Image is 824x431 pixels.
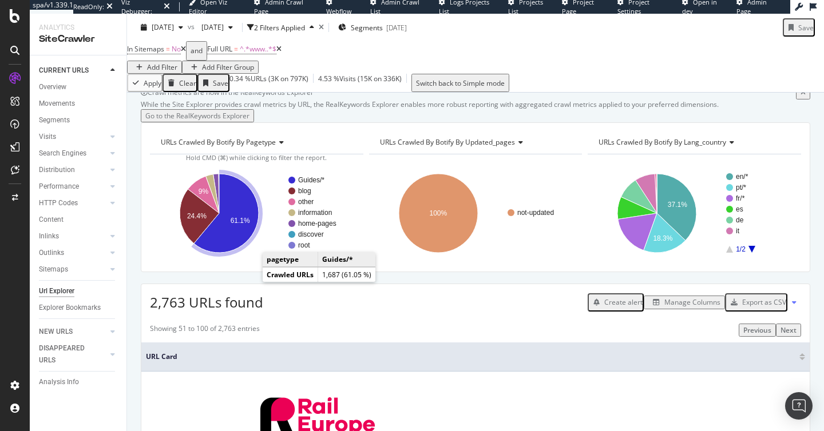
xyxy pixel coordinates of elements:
[150,163,360,263] svg: A chart.
[39,81,66,93] div: Overview
[39,230,59,242] div: Inlinks
[783,18,815,37] button: Save
[334,18,411,37] button: Segments[DATE]
[429,209,447,217] text: 100%
[202,62,254,72] div: Add Filter Group
[146,352,797,362] span: URL Card
[411,74,509,92] button: Switch back to Simple mode
[191,43,203,59] div: and
[326,7,352,15] span: Webflow
[234,44,238,54] span: =
[197,74,229,92] button: Save
[39,98,118,110] a: Movements
[141,109,254,122] button: Go to the RealKeywords Explorer
[776,324,801,337] button: Next
[416,78,505,88] div: Switch back to Simple mode
[517,209,554,217] text: not-updated
[152,22,174,32] span: 2025 Oct. 3rd
[596,133,791,151] h4: URLs Crawled By Botify By lang_country
[127,44,164,54] span: In Sitemaps
[39,302,118,314] a: Explorer Bookmarks
[229,74,308,92] div: 0.34 % URLs ( 3K on 797K )
[742,297,786,307] div: Export as CSV
[144,78,161,88] div: Apply
[39,326,107,338] a: NEW URLS
[199,187,209,195] text: 9%
[39,342,97,366] div: DISAPPEARED URLS
[39,98,75,110] div: Movements
[187,211,207,220] text: 24.4%
[39,247,107,259] a: Outlinks
[207,44,232,54] span: Full URL
[39,302,101,314] div: Explorer Bookmarks
[197,22,224,32] span: 2024 Mar. 7th
[39,181,79,193] div: Performance
[39,65,107,77] a: CURRENT URLS
[739,324,776,337] button: Previous
[298,241,310,249] text: root
[39,285,74,297] div: Url Explorer
[179,78,196,88] div: Clear
[263,252,318,267] td: pagetype
[39,214,64,226] div: Content
[653,234,673,242] text: 18.3%
[39,33,117,46] div: SiteCrawler
[39,326,73,338] div: NEW URLS
[127,74,163,92] button: Apply
[664,297,720,307] div: Manage Columns
[39,147,86,159] div: Search Engines
[39,164,75,176] div: Distribution
[725,293,787,312] button: Export as CSV
[39,342,107,366] a: DISAPPEARED URLS
[351,22,383,32] span: Segments
[39,285,118,297] a: Url Explorer
[39,114,70,126] div: Segments
[150,293,263,312] span: 2,763 URLs found
[231,217,250,225] text: 61.1%
[247,18,319,37] button: 2 Filters Applied
[380,137,515,147] span: URLs Crawled By Botify By updated_pages
[213,78,228,88] div: Save
[186,153,327,162] span: Hold CMD (⌘) while clicking to filter the report.
[188,21,197,31] span: vs
[141,86,810,122] div: info banner
[141,99,810,109] div: While the Site Explorer provides crawl metrics by URL, the RealKeywords Explorer enables more rob...
[163,74,197,92] button: Clear
[668,201,687,209] text: 37.1%
[73,2,104,11] div: ReadOnly:
[39,81,118,93] a: Overview
[39,164,107,176] a: Distribution
[186,41,207,61] button: and
[644,296,725,309] button: Manage Columns
[39,114,118,126] a: Segments
[39,197,78,209] div: HTTP Codes
[378,133,572,151] h4: URLs Crawled By Botify By updated_pages
[197,18,237,37] button: [DATE]
[150,324,260,337] div: Showing 51 to 100 of 2,763 entries
[386,22,407,32] div: [DATE]
[263,268,318,282] td: Crawled URLs
[161,137,276,147] span: URLs Crawled By Botify By pagetype
[240,44,276,54] span: ^.*www..*$
[127,61,182,74] button: Add Filter
[369,163,580,263] div: A chart.
[39,23,117,33] div: Analytics
[39,197,107,209] a: HTTP Codes
[182,61,259,74] button: Add Filter Group
[39,264,107,276] a: Sitemaps
[39,131,107,143] a: Visits
[318,268,376,282] td: 1,687 (61.05 %)
[599,137,726,147] span: URLs Crawled By Botify By lang_country
[588,163,798,263] svg: A chart.
[39,214,118,226] a: Content
[298,198,314,206] text: other
[166,44,170,54] span: =
[39,376,118,388] a: Analysis Info
[736,216,744,224] text: de
[39,65,89,77] div: CURRENT URLS
[318,74,402,92] div: 4.53 % Visits ( 15K on 336K )
[298,220,336,228] text: home-pages
[736,245,746,253] text: 1/2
